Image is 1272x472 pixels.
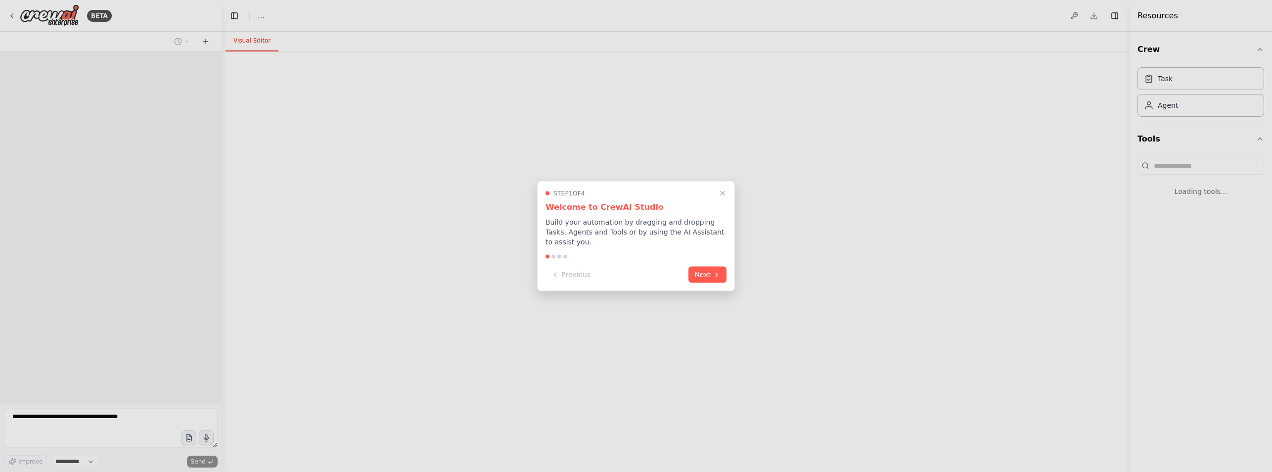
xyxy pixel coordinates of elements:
[545,267,596,283] button: Previous
[545,201,727,213] h3: Welcome to CrewAI Studio
[545,217,727,247] p: Build your automation by dragging and dropping Tasks, Agents and Tools or by using the AI Assista...
[553,189,585,197] span: Step 1 of 4
[688,267,727,283] button: Next
[717,188,728,199] button: Close walkthrough
[227,9,241,23] button: Hide left sidebar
